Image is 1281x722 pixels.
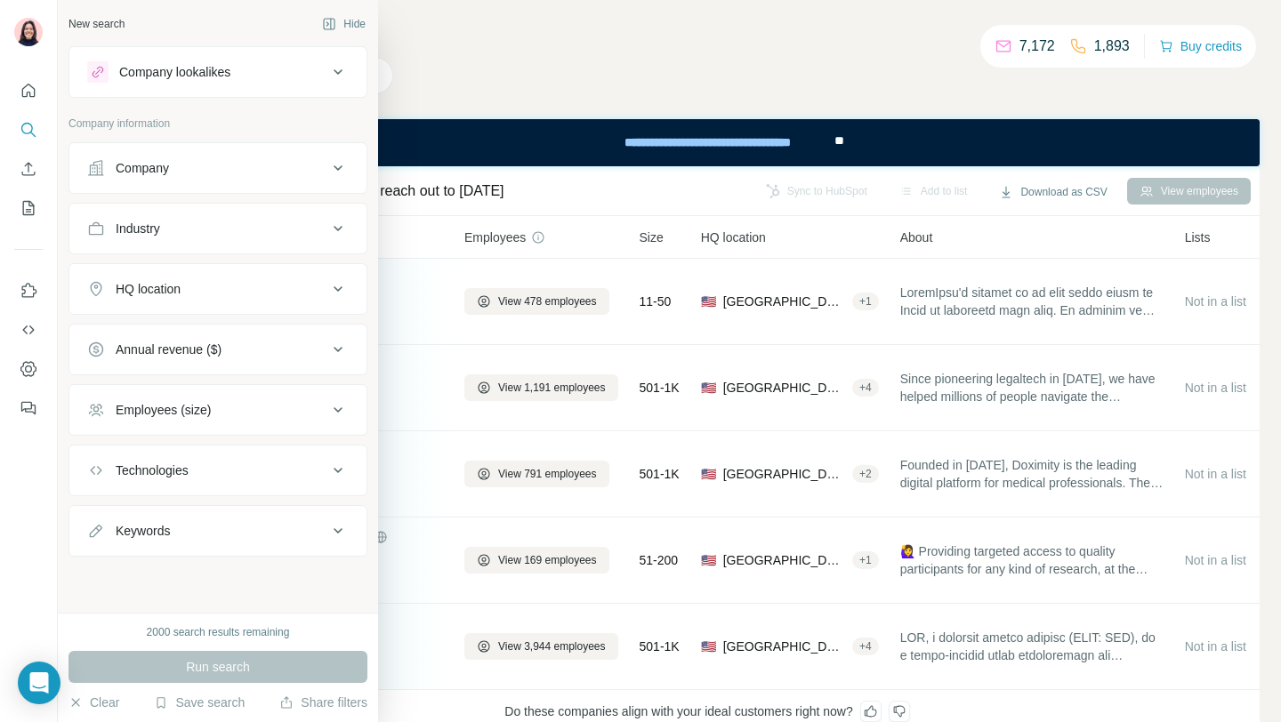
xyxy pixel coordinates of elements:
[498,466,597,482] span: View 791 employees
[640,638,680,655] span: 501-1K
[69,389,367,431] button: Employees (size)
[14,18,43,46] img: Avatar
[116,461,189,479] div: Technologies
[14,392,43,424] button: Feedback
[464,547,609,574] button: View 169 employees
[701,465,716,483] span: 🇺🇸
[1019,36,1055,57] p: 7,172
[1185,639,1246,654] span: Not in a list
[640,465,680,483] span: 501-1K
[640,229,664,246] span: Size
[464,633,618,660] button: View 3,944 employees
[852,638,879,654] div: + 4
[640,293,672,310] span: 11-50
[900,542,1164,578] span: 🙋‍♀️ Providing targeted access to quality participants for any kind of research, at the speed of ...
[852,380,879,396] div: + 4
[14,114,43,146] button: Search
[69,328,367,371] button: Annual revenue ($)
[1185,381,1246,395] span: Not in a list
[14,75,43,107] button: Quick start
[116,280,181,298] div: HQ location
[900,284,1164,319] span: LoremIpsu'd sitamet co ad elit seddo eiusm te Incid ut laboreetd magn aliq. En adminim ve quisnos...
[464,461,609,487] button: View 791 employees
[1094,36,1130,57] p: 1,893
[701,638,716,655] span: 🇺🇸
[68,694,119,711] button: Clear
[69,51,367,93] button: Company lookalikes
[69,147,367,189] button: Company
[14,353,43,385] button: Dashboard
[723,638,845,655] span: [GEOGRAPHIC_DATA], [US_STATE]
[68,16,125,32] div: New search
[640,551,679,569] span: 51-200
[116,401,211,419] div: Employees (size)
[640,379,680,397] span: 501-1K
[279,694,367,711] button: Share filters
[464,288,609,315] button: View 478 employees
[14,275,43,307] button: Use Surfe on LinkedIn
[68,116,367,132] p: Company information
[116,341,222,358] div: Annual revenue ($)
[723,379,845,397] span: [GEOGRAPHIC_DATA], [US_STATE]
[701,551,716,569] span: 🇺🇸
[852,293,879,309] div: + 1
[119,63,230,81] div: Company lookalikes
[18,662,60,704] div: Open Intercom Messenger
[723,293,845,310] span: [GEOGRAPHIC_DATA], [US_STATE]
[14,153,43,185] button: Enrich CSV
[1185,294,1246,309] span: Not in a list
[464,374,618,401] button: View 1,191 employees
[14,192,43,224] button: My lists
[155,21,1260,46] h4: Search
[69,509,367,552] button: Keywords
[464,229,526,246] span: Employees
[154,694,245,711] button: Save search
[701,379,716,397] span: 🇺🇸
[701,293,716,310] span: 🇺🇸
[498,552,597,568] span: View 169 employees
[900,370,1164,405] span: Since pioneering legaltech in [DATE], we have helped millions of people navigate the complexities...
[723,551,845,569] span: [GEOGRAPHIC_DATA], [US_STATE]
[498,380,606,396] span: View 1,191 employees
[498,638,606,654] span: View 3,944 employees
[1159,34,1242,59] button: Buy credits
[723,465,845,483] span: [GEOGRAPHIC_DATA], [US_STATE]
[116,159,169,177] div: Company
[69,268,367,310] button: HQ location
[852,466,879,482] div: + 2
[987,179,1119,205] button: Download as CSV
[1185,467,1246,481] span: Not in a list
[900,229,933,246] span: About
[147,624,290,640] div: 2000 search results remaining
[14,314,43,346] button: Use Surfe API
[1185,229,1211,246] span: Lists
[69,449,367,492] button: Technologies
[155,119,1260,166] iframe: Banner
[69,207,367,250] button: Industry
[116,220,160,237] div: Industry
[310,11,378,37] button: Hide
[900,629,1164,664] span: LOR, i dolorsit ametco adipisc (ELIT: SED), do e tempo-incidid utlab etdoloremagn ali enimadmini ...
[498,293,597,309] span: View 478 employees
[852,552,879,568] div: + 1
[701,229,766,246] span: HQ location
[1185,553,1246,567] span: Not in a list
[116,522,170,540] div: Keywords
[900,456,1164,492] span: Founded in [DATE], Doximity is the leading digital platform for medical professionals. The compan...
